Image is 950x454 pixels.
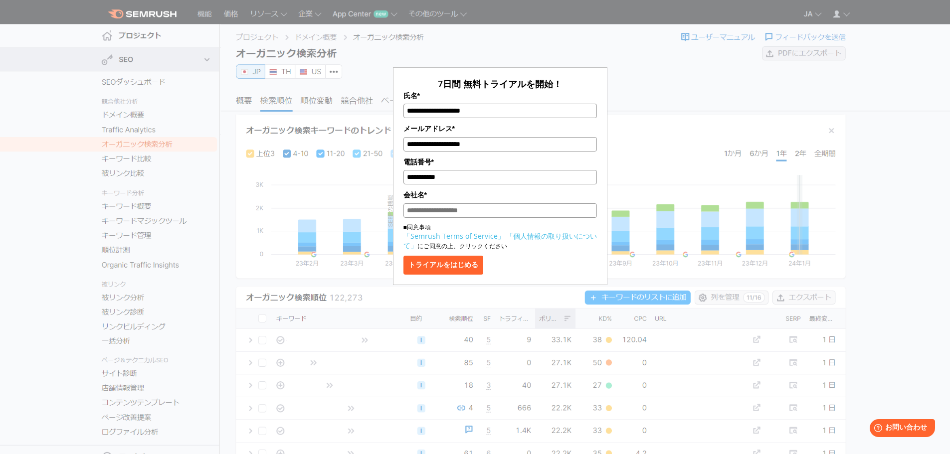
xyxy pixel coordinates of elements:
[438,78,562,90] span: 7日間 無料トライアルを開始！
[403,223,597,251] p: ■同意事項 にご同意の上、クリックください
[403,231,505,241] a: 「Semrush Terms of Service」
[861,415,939,443] iframe: Help widget launcher
[403,123,597,134] label: メールアドレス*
[403,231,597,250] a: 「個人情報の取り扱いについて」
[403,156,597,167] label: 電話番号*
[403,256,483,275] button: トライアルをはじめる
